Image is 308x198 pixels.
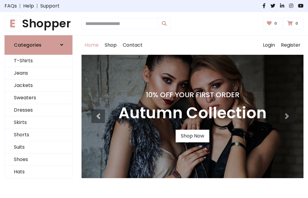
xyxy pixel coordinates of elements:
h4: 10% Off Your First Order [119,91,266,99]
span: E [5,15,21,32]
a: FAQs [5,2,17,10]
a: Hats [5,166,72,178]
h6: Categories [14,42,42,48]
a: Shorts [5,129,72,141]
h1: Shopper [5,17,72,30]
a: Jeans [5,67,72,79]
span: 0 [273,21,279,26]
a: Dresses [5,104,72,116]
a: Categories [5,35,72,55]
a: Home [82,36,102,55]
a: Register [278,36,303,55]
a: T-Shirts [5,55,72,67]
a: Sweaters [5,92,72,104]
h3: Autumn Collection [119,104,266,122]
a: Help [23,2,34,10]
a: Shoes [5,153,72,166]
span: 0 [294,21,300,26]
a: Suits [5,141,72,153]
a: Shop Now [176,130,209,142]
a: 0 [263,18,282,29]
a: 0 [283,18,303,29]
a: Support [40,2,60,10]
a: Contact [120,36,146,55]
a: EShopper [5,17,72,30]
span: | [34,2,40,10]
a: Jackets [5,79,72,92]
span: | [17,2,23,10]
a: Shop [102,36,120,55]
a: Skirts [5,116,72,129]
a: Login [260,36,278,55]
